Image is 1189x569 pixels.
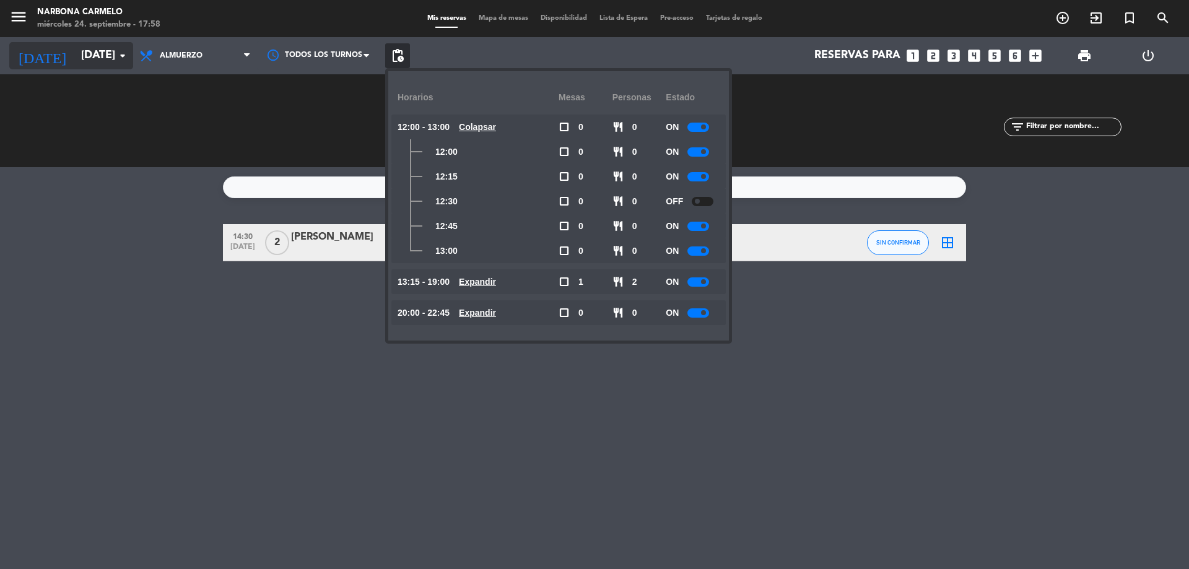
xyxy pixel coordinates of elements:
i: looks_3 [946,48,962,64]
span: 20:00 - 22:45 [398,306,450,320]
div: LOG OUT [1116,37,1180,74]
span: 13:00 [435,244,458,258]
i: filter_list [1010,119,1025,134]
span: 0 [578,120,583,134]
i: looks_5 [986,48,1003,64]
span: check_box_outline_blank [559,276,570,287]
span: 12:00 - 13:00 [398,120,450,134]
span: 12:45 [435,219,458,233]
div: Estado [666,80,720,115]
span: check_box_outline_blank [559,220,570,232]
i: add_box [1027,48,1043,64]
span: 0 [632,145,637,159]
span: 2 [632,275,637,289]
i: add_circle_outline [1055,11,1070,25]
span: 14:30 [227,228,258,243]
span: check_box_outline_blank [559,245,570,256]
span: restaurant [612,196,624,207]
i: looks_one [905,48,921,64]
span: Pre-acceso [654,15,700,22]
span: Reservas para [814,50,900,62]
span: 0 [578,170,583,184]
i: exit_to_app [1089,11,1104,25]
span: 0 [578,219,583,233]
u: Expandir [459,308,496,318]
span: Disponibilidad [534,15,593,22]
span: Mis reservas [421,15,473,22]
button: menu [9,7,28,30]
div: Mesas [559,80,612,115]
span: 0 [578,194,583,209]
i: arrow_drop_down [115,48,130,63]
span: 0 [632,194,637,209]
i: power_settings_new [1141,48,1156,63]
span: ON [666,306,679,320]
span: Almuerzo [160,51,203,60]
span: ON [666,244,679,258]
i: border_all [940,235,955,250]
span: pending_actions [390,48,405,63]
span: restaurant [612,121,624,132]
span: 0 [632,120,637,134]
span: 12:00 [435,145,458,159]
u: Expandir [459,277,496,287]
div: Horarios [398,80,559,115]
span: ON [666,219,679,233]
span: 1 [578,275,583,289]
span: SIN CONFIRMAR [876,239,920,246]
i: search [1156,11,1170,25]
i: looks_4 [966,48,982,64]
i: looks_6 [1007,48,1023,64]
span: restaurant [612,307,624,318]
span: ON [666,170,679,184]
span: OFF [666,194,683,209]
div: [PERSON_NAME] [291,229,396,245]
span: check_box_outline_blank [559,196,570,207]
span: print [1077,48,1092,63]
span: ON [666,275,679,289]
span: 0 [632,306,637,320]
span: Mapa de mesas [473,15,534,22]
span: 0 [632,219,637,233]
span: ON [666,145,679,159]
span: restaurant [612,220,624,232]
span: restaurant [612,146,624,157]
u: Colapsar [459,122,496,132]
span: 12:15 [435,170,458,184]
span: check_box_outline_blank [559,307,570,318]
span: check_box_outline_blank [559,121,570,132]
span: restaurant [612,276,624,287]
span: 0 [578,306,583,320]
span: 2 [265,230,289,255]
div: personas [612,80,666,115]
div: miércoles 24. septiembre - 17:58 [37,19,160,31]
span: [DATE] [227,243,258,257]
span: 0 [578,244,583,258]
div: Narbona Carmelo [37,6,160,19]
span: ON [666,120,679,134]
i: turned_in_not [1122,11,1137,25]
span: Tarjetas de regalo [700,15,769,22]
span: 0 [632,244,637,258]
i: [DATE] [9,42,75,69]
span: check_box_outline_blank [559,171,570,182]
span: 0 [632,170,637,184]
span: 12:30 [435,194,458,209]
span: restaurant [612,171,624,182]
span: Lista de Espera [593,15,654,22]
span: 0 [578,145,583,159]
i: menu [9,7,28,26]
input: Filtrar por nombre... [1025,120,1121,134]
button: SIN CONFIRMAR [867,230,929,255]
span: 13:15 - 19:00 [398,275,450,289]
i: looks_two [925,48,941,64]
span: restaurant [612,245,624,256]
span: check_box_outline_blank [559,146,570,157]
